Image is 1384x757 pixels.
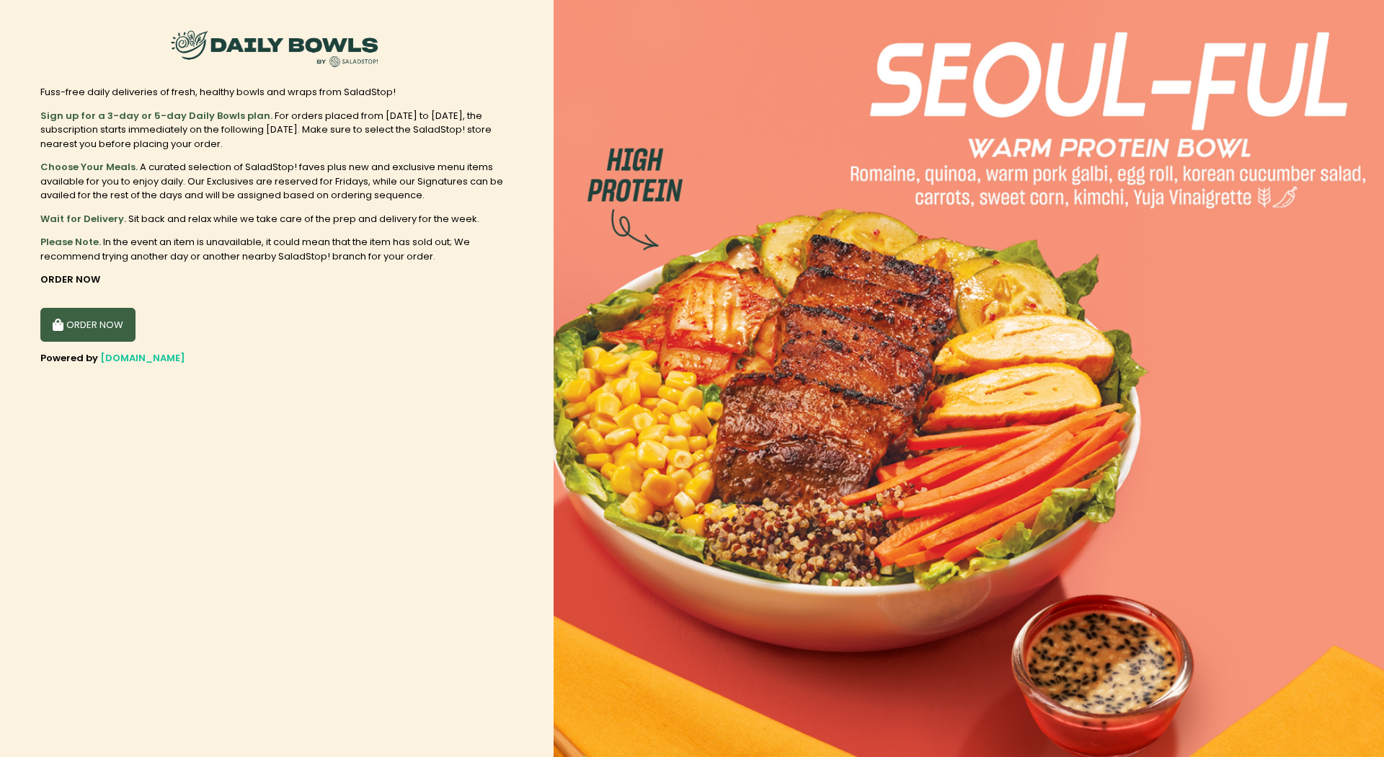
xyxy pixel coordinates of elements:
[100,351,185,365] a: [DOMAIN_NAME]
[167,22,383,76] img: SaladStop!
[40,109,272,123] b: Sign up for a 3-day or 5-day Daily Bowls plan.
[40,235,513,263] div: In the event an item is unavailable, it could mean that the item has sold out; We recommend tryin...
[40,212,513,226] div: Sit back and relax while we take care of the prep and delivery for the week.
[40,273,513,287] div: ORDER NOW
[40,308,136,342] button: ORDER NOW
[40,109,513,151] div: For orders placed from [DATE] to [DATE], the subscription starts immediately on the following [DA...
[40,160,513,203] div: A curated selection of SaladStop! faves plus new and exclusive menu items available for you to en...
[40,160,138,174] b: Choose Your Meals.
[40,235,101,249] b: Please Note.
[40,85,513,99] div: Fuss-free daily deliveries of fresh, healthy bowls and wraps from SaladStop!
[40,212,126,226] b: Wait for Delivery.
[40,351,513,366] div: Powered by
